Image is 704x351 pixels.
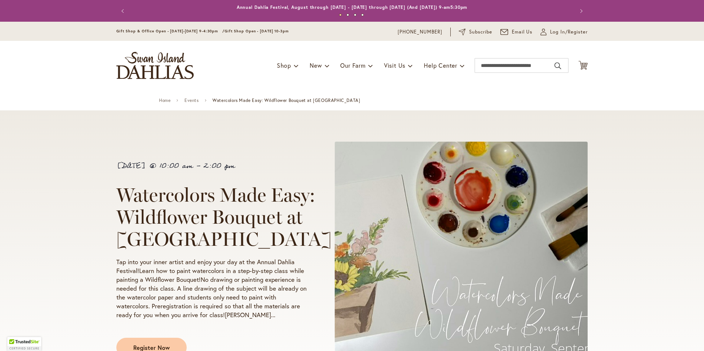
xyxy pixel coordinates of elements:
iframe: Launch Accessibility Center [6,325,26,345]
button: Previous [116,4,131,18]
button: 2 of 4 [346,14,349,16]
span: - [196,159,200,173]
span: @ [149,159,156,173]
button: 3 of 4 [354,14,356,16]
span: Subscribe [469,28,492,36]
a: Email Us [500,28,533,36]
a: Subscribe [459,28,492,36]
span: Gift Shop & Office Open - [DATE]-[DATE] 9-4:30pm / [116,29,225,33]
a: Home [159,98,170,103]
span: [DATE] [116,159,146,173]
span: 10:00 am [159,159,193,173]
span: 2:00 pm [204,159,235,173]
span: Help Center [424,61,457,69]
button: Next [573,4,588,18]
a: Log In/Register [541,28,588,36]
a: store logo [116,52,194,79]
button: 1 of 4 [339,14,342,16]
span: Gift Shop Open - [DATE] 10-3pm [225,29,289,33]
span: Shop [277,61,291,69]
button: 4 of 4 [361,14,364,16]
span: Watercolors Made Easy: Wildflower Bouquet at [GEOGRAPHIC_DATA] [212,98,360,103]
span: Log In/Register [550,28,588,36]
span: Email Us [512,28,533,36]
a: [PHONE_NUMBER] [398,28,442,36]
span: New [310,61,322,69]
span: Watercolors Made Easy: Wildflower Bouquet at [GEOGRAPHIC_DATA] [116,183,332,251]
a: Events [184,98,199,103]
span: Visit Us [384,61,405,69]
a: Annual Dahlia Festival, August through [DATE] - [DATE] through [DATE] (And [DATE]) 9-am5:30pm [237,4,468,10]
span: Our Farm [340,61,365,69]
p: Tap into your inner artist and enjoy your day at the Annual Dahlia Festival!Learn how to paint wa... [116,258,307,319]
